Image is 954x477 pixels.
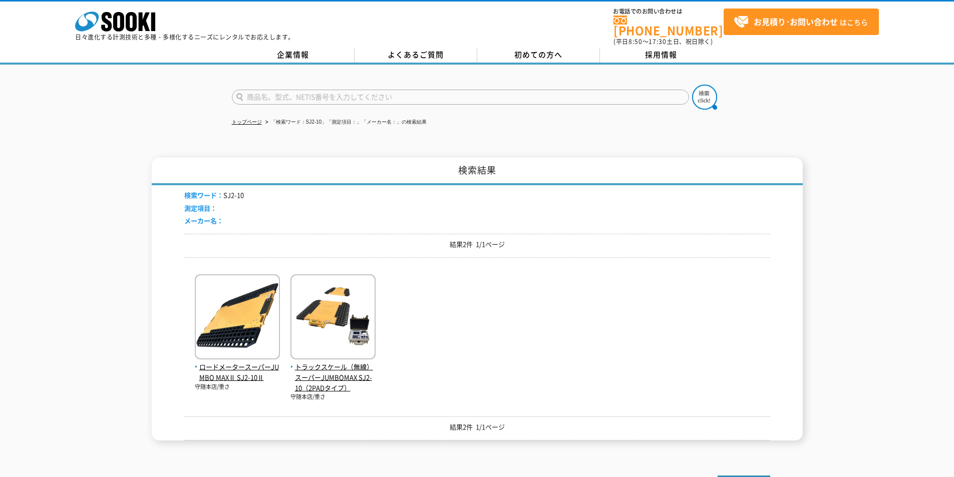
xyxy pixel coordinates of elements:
[724,9,879,35] a: お見積り･お問い合わせはこちら
[649,37,667,46] span: 17:30
[600,48,723,63] a: 採用情報
[355,48,477,63] a: よくあるご質問
[184,239,770,250] p: 結果2件 1/1ページ
[195,362,280,383] span: ロードメータースーパーJUMBO MAXⅡ SJ2-10Ⅱ
[184,190,223,200] span: 検索ワード：
[232,90,689,105] input: 商品名、型式、NETIS番号を入力してください
[232,48,355,63] a: 企業情報
[263,117,427,128] li: 「検索ワード：SJ2-10」「測定項目：」「メーカー名：」の検索結果
[75,34,294,40] p: 日々進化する計測技術と多種・多様化するニーズにレンタルでお応えします。
[734,15,868,30] span: はこちら
[514,49,562,60] span: 初めての方へ
[195,383,280,391] p: 守随本店/重さ
[613,16,724,36] a: [PHONE_NUMBER]
[195,274,280,362] img: SJ2-10Ⅱ
[184,203,217,213] span: 測定項目：
[290,274,376,362] img: スーパーJUMBOMAX SJ2-10（2PADタイプ）
[754,16,838,28] strong: お見積り･お問い合わせ
[290,393,376,401] p: 守随本店/重さ
[195,351,280,382] a: ロードメータースーパーJUMBO MAXⅡ SJ2-10Ⅱ
[628,37,643,46] span: 8:50
[613,9,724,15] span: お電話でのお問い合わせは
[290,362,376,393] span: トラックスケール（無線） スーパーJUMBOMAX SJ2-10（2PADタイプ）
[184,216,223,225] span: メーカー名：
[184,422,770,432] p: 結果2件 1/1ページ
[692,85,717,110] img: btn_search.png
[613,37,713,46] span: (平日 ～ 土日、祝日除く)
[232,119,262,125] a: トップページ
[184,190,244,201] li: SJ2-10
[290,351,376,393] a: トラックスケール（無線） スーパーJUMBOMAX SJ2-10（2PADタイプ）
[152,158,803,185] h1: 検索結果
[477,48,600,63] a: 初めての方へ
